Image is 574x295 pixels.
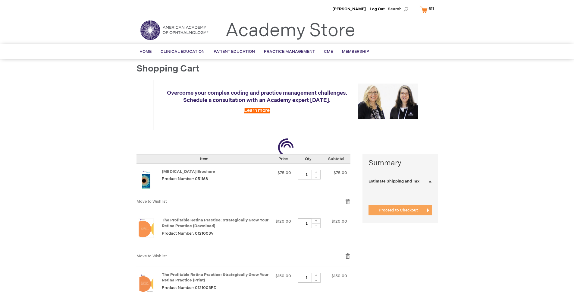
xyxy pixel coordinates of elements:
a: Academy Store [225,20,355,42]
span: Product Number: 0121003PD [162,285,217,290]
a: [MEDICAL_DATA] Brochure [162,169,215,174]
a: The Profitable Retina Practice: Strategically Grow Your Retina Practice (Download) [162,218,268,228]
span: Membership [342,49,369,54]
span: Shopping Cart [136,63,199,74]
img: Amblyopia Brochure [136,170,156,189]
strong: Estimate Shipping and Tax [369,179,419,184]
div: - [312,278,321,283]
span: Patient Education [214,49,255,54]
a: The Profitable Retina Practice: Strategically Grow Your Retina Practice (Download) [136,218,162,247]
span: Clinical Education [161,49,205,54]
div: - [312,175,321,179]
a: Amblyopia Brochure [136,170,162,193]
input: Qty [298,273,316,283]
span: $150.00 [275,274,291,278]
img: Schedule a consultation with an Academy expert today [358,84,418,119]
span: $75.00 [278,170,291,175]
div: - [312,223,321,228]
span: Subtotal [328,157,344,161]
span: Search [388,3,411,15]
img: The Profitable Retina Practice: Strategically Grow Your Retina Practice (Print) [136,273,156,292]
img: The Profitable Retina Practice: Strategically Grow Your Retina Practice (Download) [136,218,156,238]
span: Practice Management [264,49,315,54]
a: 511 [419,4,438,15]
span: Overcome your complex coding and practice management challenges. Schedule a consultation with an ... [167,90,347,103]
span: $120.00 [331,219,347,224]
a: Learn more [244,108,270,113]
a: Log Out [370,7,385,11]
a: Move to Wishlist [136,254,167,259]
input: Qty [298,218,316,228]
span: $75.00 [334,170,347,175]
span: $150.00 [331,274,347,278]
span: Item [200,157,209,161]
div: + [312,273,321,278]
span: $120.00 [275,219,291,224]
span: Qty [305,157,312,161]
strong: Summary [369,158,432,168]
span: 511 [428,6,434,11]
input: Qty [298,170,316,179]
div: + [312,170,321,175]
span: Product Number: 0121003V [162,231,214,236]
span: Product Number: 051168 [162,176,208,181]
a: The Profitable Retina Practice: Strategically Grow Your Retina Practice (Print) [162,272,268,283]
span: Price [278,157,288,161]
a: Move to Wishlist [136,199,167,204]
a: [PERSON_NAME] [332,7,366,11]
div: + [312,218,321,224]
span: Home [140,49,152,54]
span: CME [324,49,333,54]
button: Proceed to Checkout [369,205,432,215]
span: Proceed to Checkout [379,208,418,213]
